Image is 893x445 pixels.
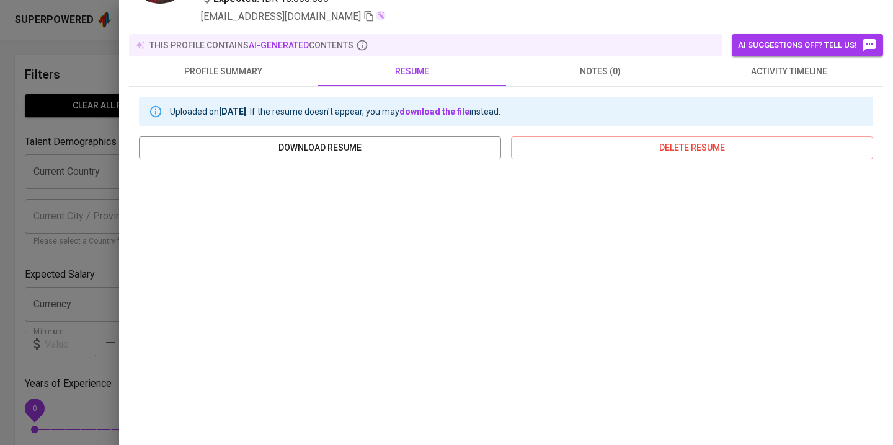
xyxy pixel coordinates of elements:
span: [EMAIL_ADDRESS][DOMAIN_NAME] [201,11,361,22]
span: activity timeline [702,64,876,79]
span: AI suggestions off? Tell us! [738,38,877,53]
b: [DATE] [219,107,246,117]
span: download resume [149,140,491,156]
button: delete resume [511,136,873,159]
span: profile summary [136,64,310,79]
span: notes (0) [513,64,687,79]
span: AI-generated [249,40,309,50]
a: download the file [399,107,469,117]
span: resume [325,64,499,79]
div: Uploaded on . If the resume doesn't appear, you may instead. [170,100,500,123]
button: download resume [139,136,501,159]
p: this profile contains contents [149,39,353,51]
img: magic_wand.svg [376,11,386,20]
button: AI suggestions off? Tell us! [732,34,883,56]
span: delete resume [521,140,863,156]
